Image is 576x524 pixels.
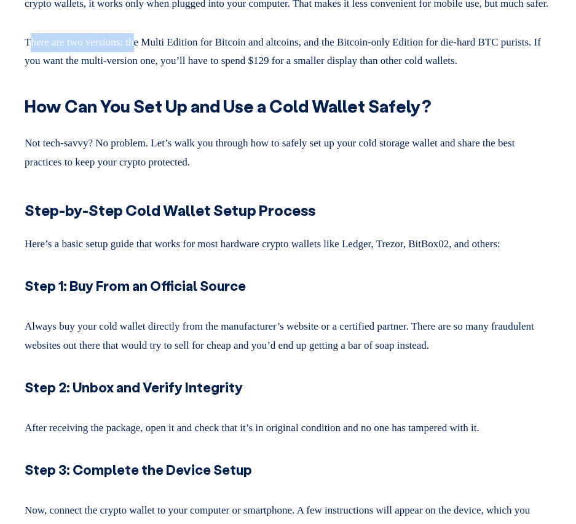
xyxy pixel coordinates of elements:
[25,200,315,220] strong: Step-by-Step Cold Wallet Setup Process
[25,461,252,478] strong: Step 3: Complete the Device Setup
[25,312,551,355] p: Always buy your cold wallet directly from the manufacturer’s website or a certified partner. Ther...
[25,277,246,295] strong: Step 1: Buy From an Official Source
[25,95,432,117] strong: How Can You Set Up and Use a Cold Wallet Safely?
[25,230,551,254] p: Here’s a basic setup guide that works for most hardware crypto wallets like Ledger, Trezor, BitBo...
[25,414,551,438] p: After receiving the package, open it and check that it’s in original condition and no one has tam...
[25,378,243,396] strong: Step 2: Unbox and Verify Integrity
[25,28,551,71] p: There are two versions: the Multi Edition for Bitcoin and altcoins, and the Bitcoin-only Edition ...
[25,129,551,172] p: Not tech-savvy? No problem. Let’s walk you through how to safely set up your cold storage wallet ...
